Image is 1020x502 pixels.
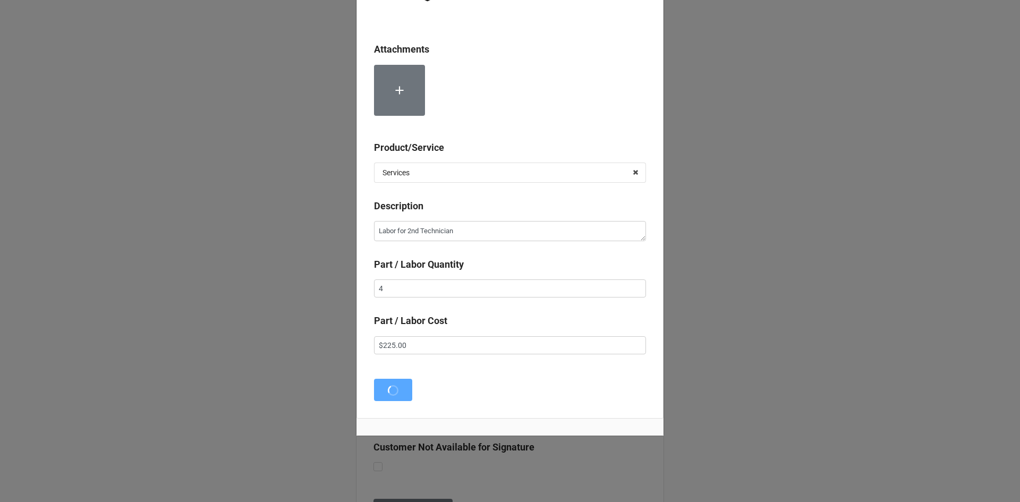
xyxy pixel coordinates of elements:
[374,221,646,241] textarea: Labor for 2nd Technician
[374,140,444,155] label: Product/Service
[374,257,464,272] label: Part / Labor Quantity
[374,42,429,57] label: Attachments
[374,199,423,214] label: Description
[382,169,410,176] div: Services
[374,313,447,328] label: Part / Labor Cost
